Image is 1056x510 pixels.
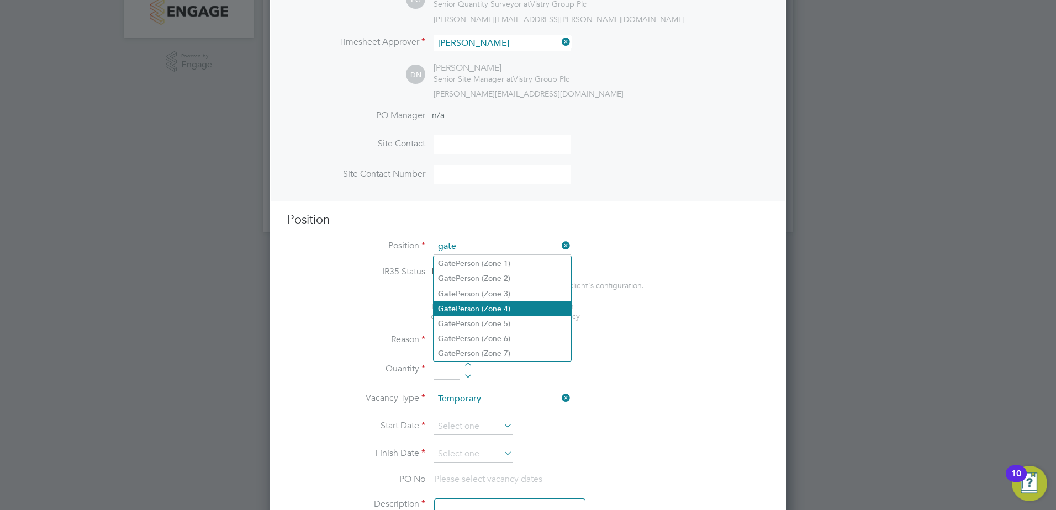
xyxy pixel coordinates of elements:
[287,138,425,150] label: Site Contact
[434,446,513,463] input: Select one
[287,168,425,180] label: Site Contact Number
[438,259,456,268] b: Gate
[1012,466,1047,501] button: Open Resource Center, 10 new notifications
[287,36,425,48] label: Timesheet Approver
[432,278,644,290] div: This feature can be enabled under this client's configuration.
[287,448,425,459] label: Finish Date
[432,110,445,121] span: n/a
[434,256,571,271] li: Person (Zone 1)
[287,498,425,510] label: Description
[434,346,571,361] li: Person (Zone 7)
[287,392,425,404] label: Vacancy Type
[434,418,513,435] input: Select one
[434,474,542,485] span: Please select vacancy dates
[287,212,769,228] h3: Position
[434,74,569,84] div: Vistry Group Plc
[434,316,571,331] li: Person (Zone 5)
[287,420,425,432] label: Start Date
[406,65,425,84] span: DN
[438,289,456,299] b: Gate
[287,334,425,346] label: Reason
[434,301,571,316] li: Person (Zone 4)
[438,334,456,343] b: Gate
[434,14,685,24] span: [PERSON_NAME][EMAIL_ADDRESS][PERSON_NAME][DOMAIN_NAME]
[438,319,456,328] b: Gate
[287,363,425,375] label: Quantity
[434,391,571,407] input: Select one
[287,240,425,252] label: Position
[434,62,569,74] div: [PERSON_NAME]
[287,110,425,121] label: PO Manager
[434,238,571,255] input: Search for...
[434,331,571,346] li: Person (Zone 6)
[432,266,522,277] span: Disabled for this client.
[434,271,571,286] li: Person (Zone 2)
[287,266,425,278] label: IR35 Status
[438,274,456,283] b: Gate
[287,474,425,485] label: PO No
[434,74,513,84] span: Senior Site Manager at
[434,35,571,51] input: Search for...
[431,301,580,321] span: The status determination for this position can be updated after creating the vacancy
[438,304,456,314] b: Gate
[434,286,571,301] li: Person (Zone 3)
[434,89,624,99] span: [PERSON_NAME][EMAIL_ADDRESS][DOMAIN_NAME]
[438,349,456,358] b: Gate
[1011,474,1021,488] div: 10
